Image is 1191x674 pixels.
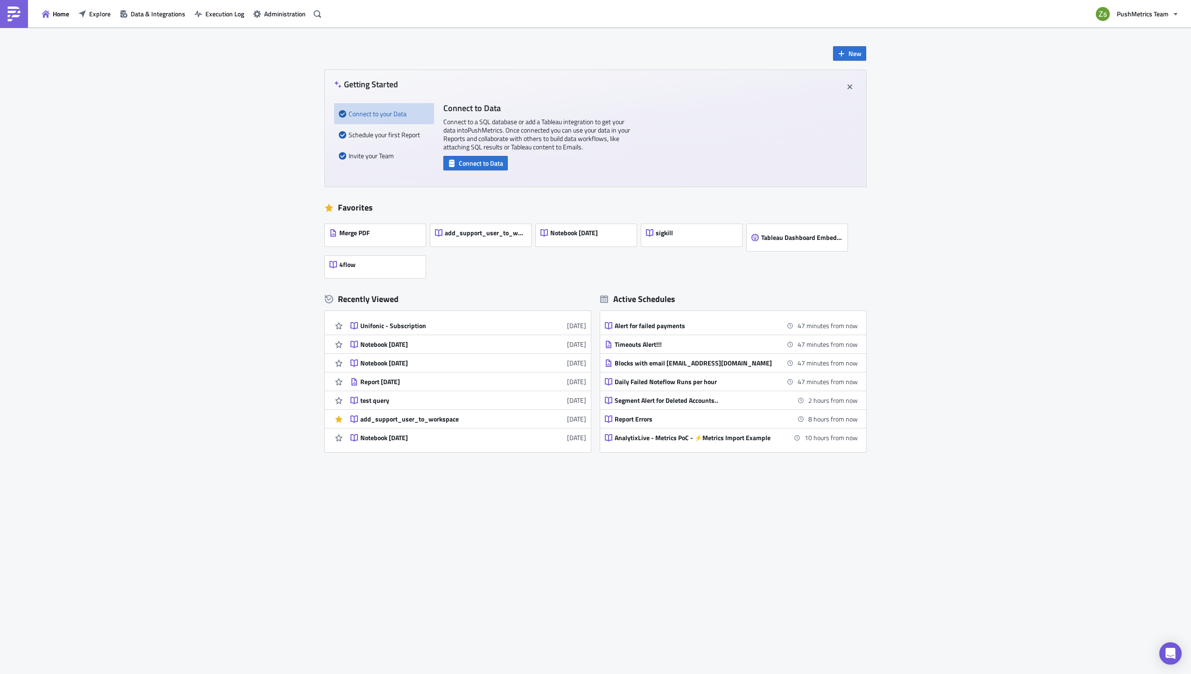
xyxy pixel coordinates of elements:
a: Daily Failed Noteflow Runs per hour47 minutes from now [605,381,858,399]
div: add_support_user_to_workspace [360,423,524,432]
div: Schedule your first Report [339,124,429,145]
p: Connect to a SQL database or add a Tableau integration to get your data into PushMetrics . Once c... [443,118,630,151]
span: Connect to Data [459,158,503,168]
div: Active Schedules [600,302,675,313]
div: Report [DATE] [360,386,524,394]
div: Open Intercom Messenger [1159,642,1182,665]
a: Timeouts Alert!!!47 minutes from now [605,344,858,362]
a: Report [DATE][DATE] [350,381,586,399]
a: add_support_user_to_workspace [430,219,536,260]
div: Blocks with email [EMAIL_ADDRESS][DOMAIN_NAME] [615,367,778,376]
button: New [833,46,866,61]
div: test query [360,405,524,413]
a: AnalytixLive - Metrics PoC - ⚡️Metrics Import Example10 hours from now [605,437,858,455]
div: Invite your Team [339,145,429,166]
button: Data & Integrations [115,7,190,21]
span: sigkill [656,229,673,237]
span: 4flow [339,269,356,277]
button: Connect to Data [443,156,508,170]
div: Connect to your Data [339,103,429,124]
h4: Connect to Data [443,103,630,113]
div: Notebook [DATE] [360,349,524,357]
a: Report Errors8 hours from now [605,418,858,436]
time: 2025-09-29 13:00 [808,404,858,414]
h4: Getting Started [334,79,398,89]
a: Segment Alert for Deleted Accounts..2 hours from now [605,400,858,418]
div: AnalytixLive - Metrics PoC - ⚡️Metrics Import Example [615,442,778,450]
span: Home [53,9,69,19]
time: 2025-09-26T06:43:03Z [567,329,586,339]
button: Home [37,7,74,21]
div: Favorites [325,201,866,215]
time: 2025-09-22T13:01:02Z [567,385,586,395]
a: Connect to Data [443,157,508,167]
span: Administration [264,9,306,19]
a: sigkill [641,219,747,260]
div: Recently Viewed [325,301,591,315]
div: Notebook [DATE] [360,442,524,450]
span: Tableau Dashboard Embed [DATE] [761,242,842,250]
img: Avatar [1095,6,1111,22]
time: 2025-09-29 21:00 [805,441,858,451]
div: Daily Failed Noteflow Runs per hour [615,386,778,394]
time: 2025-09-23T07:07:49Z [567,366,586,376]
img: Thumbnail Preview [751,229,843,237]
time: 2025-09-29 12:00 [798,385,858,395]
a: add_support_user_to_workspace[DATE] [350,418,586,436]
a: Notebook [DATE] [536,219,641,260]
div: Report Errors [615,423,778,432]
time: 2025-09-22T10:53:10Z [567,422,586,432]
a: test query[DATE] [350,400,586,418]
span: Execution Log [205,9,244,19]
time: 2025-09-22T10:50:45Z [567,441,586,451]
button: PushMetrics Team [1090,4,1184,24]
div: Alert for failed payments [615,330,778,338]
a: Notebook [DATE][DATE] [350,362,586,380]
time: 2025-09-25T14:16:22Z [567,348,586,358]
time: 2025-09-29 12:00 [798,366,858,376]
div: Notebook [DATE] [360,367,524,376]
a: Blocks with email [EMAIL_ADDRESS][DOMAIN_NAME]47 minutes from now [605,362,858,380]
a: Notebook [DATE][DATE] [350,344,586,362]
a: Notebook [DATE][DATE] [350,437,586,455]
div: Unifonic - Subscription [360,330,524,338]
span: Data & Integrations [131,9,185,19]
span: Notebook [DATE] [550,229,598,237]
a: 4flow [325,260,430,287]
div: Segment Alert for Deleted Accounts.. [615,405,778,413]
span: PushMetrics Team [1117,9,1169,19]
a: Unifonic - Subscription[DATE] [350,325,586,343]
button: Execution Log [190,7,249,21]
time: 2025-09-29 19:00 [808,422,858,432]
time: 2025-09-29 12:00 [798,329,858,339]
div: Timeouts Alert!!! [615,349,778,357]
span: add_support_user_to_workspace [445,229,526,237]
a: Alert for failed payments47 minutes from now [605,325,858,343]
button: Administration [249,7,310,21]
button: Explore [74,7,115,21]
a: Merge PDF [325,219,430,260]
span: Explore [89,9,111,19]
img: PushMetrics [7,7,21,21]
time: 2025-09-22T11:06:43Z [567,404,586,414]
time: 2025-09-29 12:00 [798,348,858,358]
span: Merge PDF [339,229,370,237]
a: Thumbnail PreviewTableau Dashboard Embed [DATE] [747,219,852,260]
span: New [848,49,862,58]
